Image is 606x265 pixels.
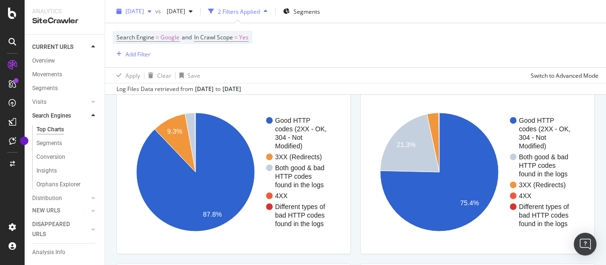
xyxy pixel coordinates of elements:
[195,85,214,93] div: [DATE]
[519,181,566,189] text: 3XX (Redirects)
[32,70,98,80] a: Movements
[205,4,271,19] button: 2 Filters Applied
[397,141,416,148] text: 21.3%
[125,50,151,58] div: Add Filter
[203,210,222,218] text: 87.8%
[275,181,324,189] text: found in the logs
[167,128,182,135] text: 9.3%
[519,203,569,210] text: Different types of
[32,97,89,107] a: Visits
[519,142,546,150] text: Modified)
[187,71,200,79] div: Save
[32,70,62,80] div: Movements
[275,164,324,172] text: Both good & bad
[519,153,568,161] text: Both good & bad
[574,233,597,256] div: Open Intercom Messenger
[36,166,57,176] div: Insights
[223,85,241,93] div: [DATE]
[275,153,322,161] text: 3XX (Redirects)
[125,71,140,79] div: Apply
[275,203,325,210] text: Different types of
[32,56,55,66] div: Overview
[519,134,546,141] text: 304 - Not
[519,170,568,178] text: found in the logs
[36,180,98,190] a: Orphans Explorer
[32,42,73,52] div: CURRENT URLS
[163,4,196,19] button: [DATE]
[32,219,89,239] a: DISAPPEARED URLS
[36,180,80,190] div: Orphans Explorer
[125,7,144,15] span: 2025 Aug. 17th
[519,211,569,219] text: bad HTTP codes
[218,7,260,15] div: 2 Filters Applied
[36,166,98,176] a: Insights
[531,71,598,79] div: Switch to Advanced Mode
[519,192,532,200] text: 4XX
[32,8,97,16] div: Analytics
[36,138,98,148] a: Segments
[460,200,479,207] text: 75.4%
[36,125,64,135] div: Top Charts
[519,117,554,124] text: Good HTTP
[32,219,80,239] div: DISAPPEARED URLS
[113,4,155,19] button: [DATE]
[275,220,324,228] text: found in the logs
[239,31,249,44] span: Yes
[163,7,185,15] span: 2025 Aug. 10th
[32,83,98,93] a: Segments
[144,68,171,83] button: Clear
[275,192,288,200] text: 4XX
[32,206,60,216] div: NEW URLS
[275,134,303,141] text: 304 - Not
[32,247,65,257] div: Analysis Info
[36,152,65,162] div: Conversion
[32,206,89,216] a: NEW URLS
[36,138,62,148] div: Segments
[156,33,159,41] span: =
[116,85,241,93] div: Log Files Data retrieved from to
[294,7,320,15] span: Segments
[519,125,570,133] text: codes (2XX - OK,
[194,33,233,41] span: In Crawl Scope
[519,162,556,169] text: HTTP codes
[32,193,62,203] div: Distribution
[157,71,171,79] div: Clear
[32,97,46,107] div: Visits
[519,220,568,228] text: found in the logs
[32,83,58,93] div: Segments
[32,56,98,66] a: Overview
[176,68,200,83] button: Save
[275,125,327,133] text: codes (2XX - OK,
[113,68,140,83] button: Apply
[279,4,324,19] button: Segments
[160,31,179,44] span: Google
[36,125,98,135] a: Top Charts
[32,111,71,121] div: Search Engines
[32,247,98,257] a: Analysis Info
[155,7,163,15] span: vs
[20,137,28,145] div: Tooltip anchor
[125,98,339,246] svg: A chart.
[32,42,89,52] a: CURRENT URLS
[275,117,311,124] text: Good HTTP
[36,152,98,162] a: Conversion
[32,111,89,121] a: Search Engines
[182,33,192,41] span: and
[113,48,151,60] button: Add Filter
[275,173,312,180] text: HTTP codes
[32,193,89,203] a: Distribution
[234,33,238,41] span: =
[116,33,154,41] span: Search Engine
[527,68,598,83] button: Switch to Advanced Mode
[368,98,583,246] svg: A chart.
[32,16,97,27] div: SiteCrawler
[275,142,303,150] text: Modified)
[275,211,325,219] text: bad HTTP codes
